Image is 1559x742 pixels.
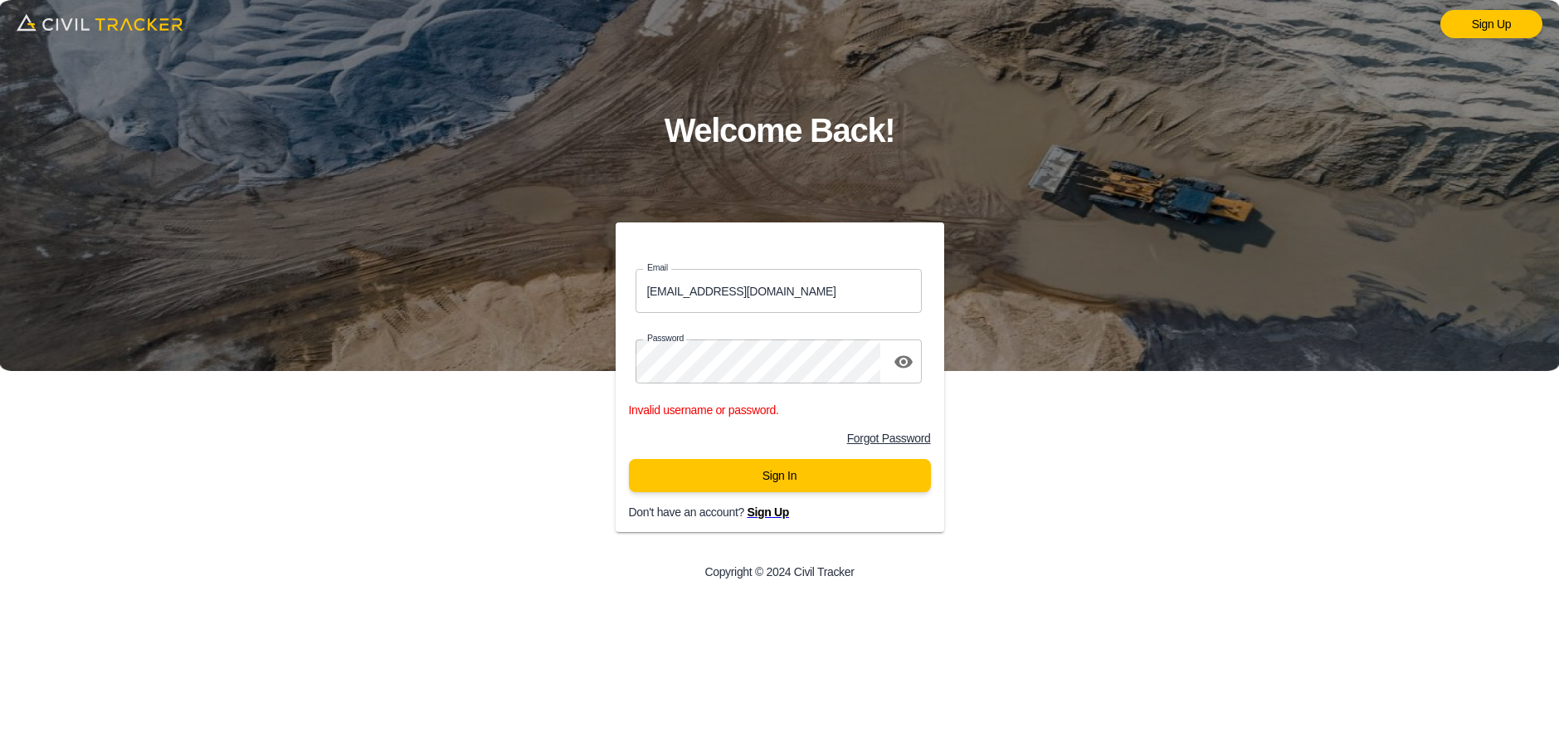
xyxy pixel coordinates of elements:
[1440,10,1542,38] a: Sign Up
[747,505,789,519] a: Sign Up
[636,269,923,313] input: email
[629,505,957,519] p: Don't have an account?
[629,403,931,417] p: Invalid username or password.
[847,432,931,445] a: Forgot Password
[887,345,920,378] button: toggle password visibility
[629,459,931,492] button: Sign In
[704,565,854,578] p: Copyright © 2024 Civil Tracker
[665,104,895,158] h1: Welcome Back!
[17,8,183,37] img: logo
